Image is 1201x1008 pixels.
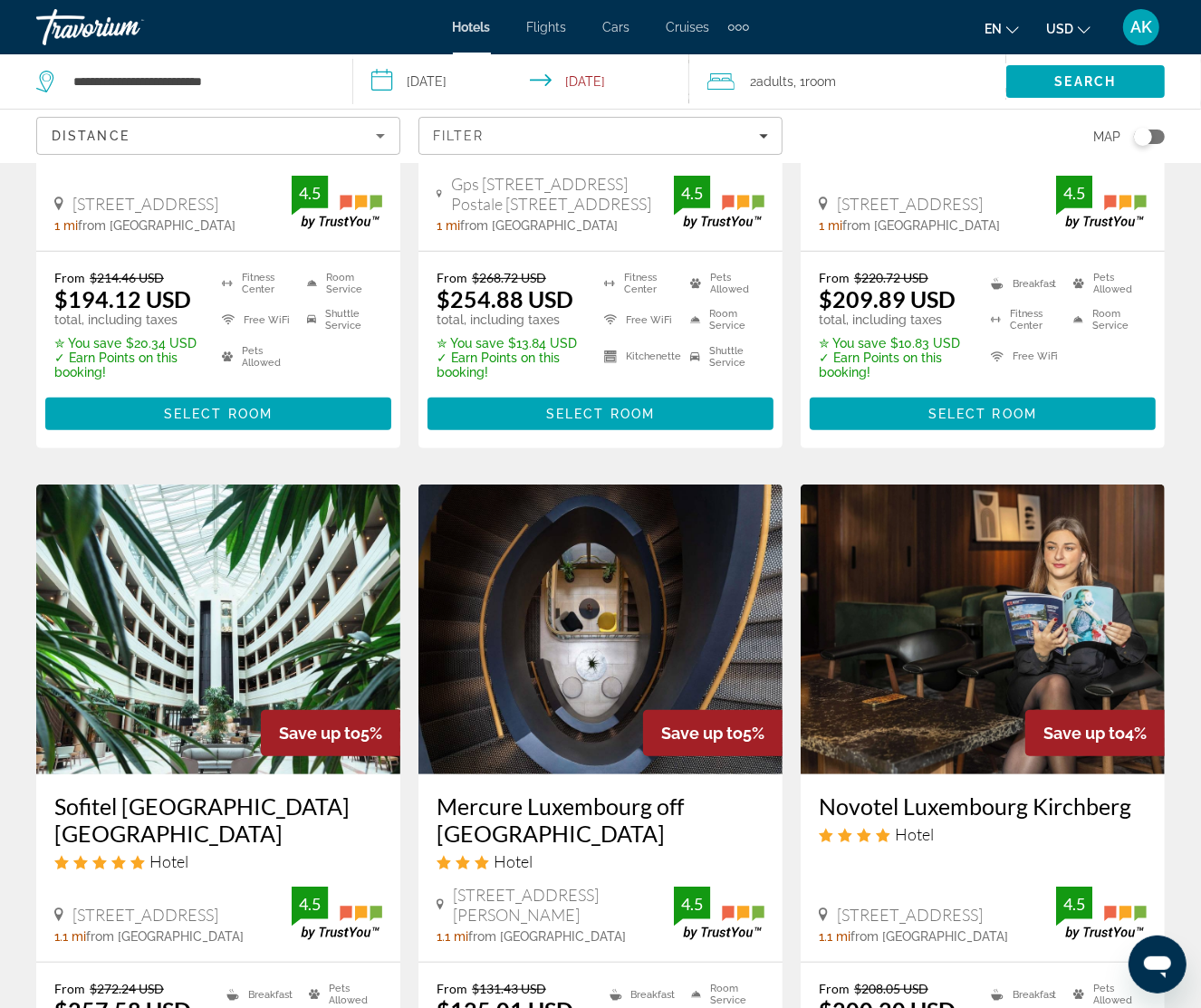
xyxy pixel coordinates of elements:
[819,336,886,350] span: ✮ You save
[1064,270,1147,297] li: Pets Allowed
[36,4,217,51] a: Travorium
[213,343,297,370] li: Pets Allowed
[494,851,533,871] span: Hotel
[595,306,681,333] li: Free WiFi
[751,69,794,94] span: 2
[1056,176,1147,229] img: TrustYou guest rating badge
[437,792,764,847] a: Mercure Luxembourg off [GEOGRAPHIC_DATA]
[453,20,491,34] span: Hotels
[1055,74,1117,89] span: Search
[794,69,837,94] span: , 1
[603,20,630,34] span: Cars
[213,270,297,297] li: Fitness Center
[54,792,382,847] a: Sofitel [GEOGRAPHIC_DATA] [GEOGRAPHIC_DATA]
[801,485,1165,774] img: Novotel Luxembourg Kirchberg
[460,218,618,233] span: from [GEOGRAPHIC_DATA]
[1025,710,1165,756] div: 4%
[451,174,674,214] span: Gps [STREET_ADDRESS] Postale [STREET_ADDRESS]
[292,182,328,204] div: 4.5
[72,905,218,925] span: [STREET_ADDRESS]
[54,981,85,996] span: From
[54,336,199,350] p: $20.34 USD
[72,194,218,214] span: [STREET_ADDRESS]
[895,824,934,844] span: Hotel
[292,887,382,940] img: TrustYou guest rating badge
[437,218,460,233] span: 1 mi
[292,176,382,229] img: TrustYou guest rating badge
[982,306,1064,333] li: Fitness Center
[164,407,273,421] span: Select Room
[806,74,837,89] span: Room
[453,885,674,925] span: [STREET_ADDRESS][PERSON_NAME]
[54,851,382,871] div: 5 star Hotel
[728,13,749,42] button: Extra navigation items
[213,306,297,333] li: Free WiFi
[546,407,655,421] span: Select Room
[437,350,581,379] p: ✓ Earn Points on this booking!
[689,54,1006,109] button: Travelers: 2 adults, 0 children
[54,336,121,350] span: ✮ You save
[681,343,764,370] li: Shuttle Service
[472,981,546,996] del: $131.43 USD
[757,74,794,89] span: Adults
[595,270,681,297] li: Fitness Center
[428,398,773,430] button: Select Room
[819,270,850,285] span: From
[52,129,130,143] span: Distance
[45,401,391,421] a: Select Room
[472,270,546,285] del: $268.72 USD
[1129,936,1187,994] iframe: Button to launch messaging window
[298,270,382,297] li: Room Service
[54,929,86,944] span: 1.1 mi
[1056,893,1092,915] div: 4.5
[1043,724,1125,743] span: Save up to
[681,306,764,333] li: Room Service
[1093,124,1120,149] span: Map
[433,129,485,143] span: Filter
[298,306,382,333] li: Shuttle Service
[810,398,1156,430] button: Select Room
[90,981,164,996] del: $272.24 USD
[595,343,681,370] li: Kitchenette
[292,893,328,915] div: 4.5
[674,887,764,940] img: TrustYou guest rating badge
[681,270,764,297] li: Pets Allowed
[810,401,1156,421] a: Select Room
[72,68,325,95] input: Search hotel destination
[1046,15,1091,42] button: Change currency
[819,218,842,233] span: 1 mi
[819,824,1147,844] div: 4 star Hotel
[52,125,385,147] mat-select: Sort by
[54,270,85,285] span: From
[527,20,567,34] a: Flights
[837,194,983,214] span: [STREET_ADDRESS]
[54,350,199,379] p: ✓ Earn Points on this booking!
[418,485,783,774] a: Mercure Luxembourg off Kirchberg
[78,218,235,233] span: from [GEOGRAPHIC_DATA]
[468,929,626,944] span: from [GEOGRAPHIC_DATA]
[86,929,244,944] span: from [GEOGRAPHIC_DATA]
[819,350,968,379] p: ✓ Earn Points on this booking!
[661,724,743,743] span: Save up to
[674,176,764,229] img: TrustYou guest rating badge
[674,893,710,915] div: 4.5
[643,710,783,756] div: 5%
[819,792,1147,820] a: Novotel Luxembourg Kirchberg
[985,22,1002,36] span: en
[819,312,968,327] p: total, including taxes
[1130,18,1152,36] span: AK
[1120,129,1165,145] button: Toggle map
[437,929,468,944] span: 1.1 mi
[674,182,710,204] div: 4.5
[54,312,199,327] p: total, including taxes
[437,336,581,350] p: $13.84 USD
[1056,887,1147,940] img: TrustYou guest rating badge
[217,981,300,1008] li: Breakfast
[982,343,1064,370] li: Free WiFi
[982,270,1064,297] li: Breakfast
[1064,981,1147,1008] li: Pets Allowed
[36,485,400,774] a: Sofitel Luxembourg Europe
